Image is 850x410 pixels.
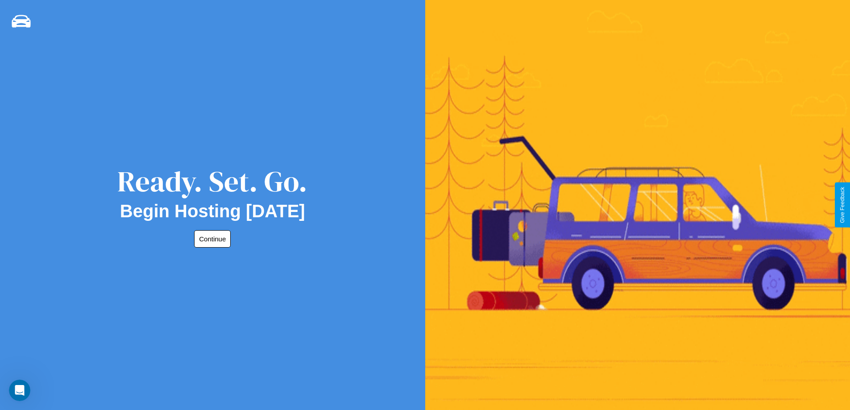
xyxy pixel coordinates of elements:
iframe: Intercom live chat [9,380,30,401]
button: Continue [194,230,231,248]
h2: Begin Hosting [DATE] [120,201,305,221]
div: Ready. Set. Go. [117,162,307,201]
div: Give Feedback [839,187,846,223]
